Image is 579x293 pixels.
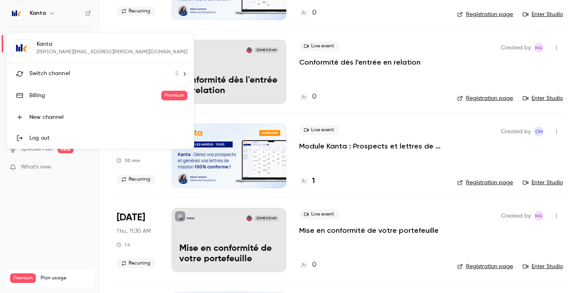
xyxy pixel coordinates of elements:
div: Billing [29,92,161,100]
span: 5 [175,69,179,78]
span: Switch channel [29,69,70,78]
div: New channel [29,113,187,121]
div: Log out [29,134,187,142]
span: Premium [161,91,187,100]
